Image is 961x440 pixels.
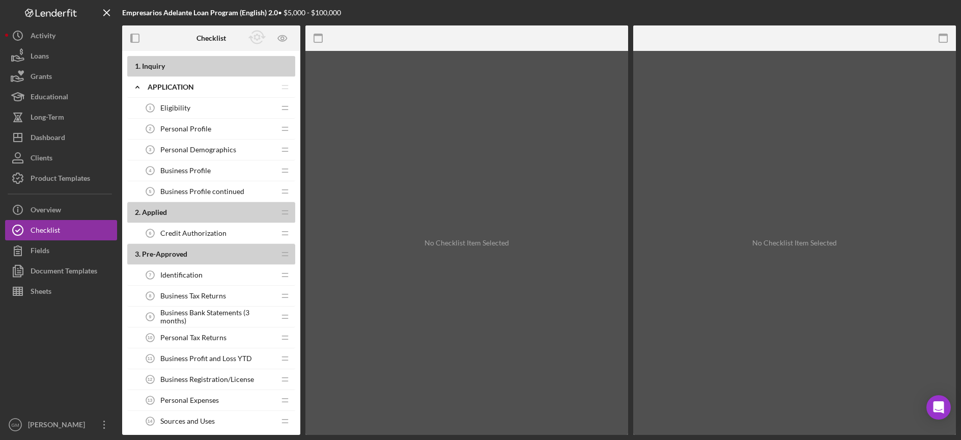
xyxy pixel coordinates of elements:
[31,66,52,89] div: Grants
[148,335,153,340] tspan: 10
[31,200,61,223] div: Overview
[5,281,117,301] button: Sheets
[271,27,294,50] button: Preview as
[160,334,227,342] span: Personal Tax Returns
[149,168,152,173] tspan: 4
[160,417,215,425] span: Sources and Uses
[160,229,227,237] span: Credit Authorization
[149,231,152,236] tspan: 6
[149,293,152,298] tspan: 8
[160,271,203,279] span: Identification
[135,250,140,258] span: 3 .
[25,415,92,437] div: [PERSON_NAME]
[122,9,341,17] div: • $5,000 - $100,000
[752,239,837,247] div: No Checklist Item Selected
[160,309,275,325] span: Business Bank Statements (3 months)
[160,354,252,363] span: Business Profit and Loss YTD
[148,356,153,361] tspan: 11
[160,187,244,196] span: Business Profile continued
[31,281,51,304] div: Sheets
[148,419,153,424] tspan: 14
[149,126,152,131] tspan: 2
[149,105,152,111] tspan: 1
[5,127,117,148] button: Dashboard
[135,62,140,70] span: 1 .
[160,125,211,133] span: Personal Profile
[5,200,117,220] button: Overview
[135,208,140,216] span: 2 .
[160,146,236,154] span: Personal Demographics
[5,168,117,188] button: Product Templates
[149,314,152,319] tspan: 9
[5,87,117,107] button: Educational
[5,107,117,127] button: Long-Term
[425,239,509,247] div: No Checklist Item Selected
[31,87,68,109] div: Educational
[160,375,254,383] span: Business Registration/License
[142,62,165,70] span: Inquiry
[31,220,60,243] div: Checklist
[160,167,211,175] span: Business Profile
[148,398,153,403] tspan: 13
[31,46,49,69] div: Loans
[11,422,19,428] text: GM
[31,148,52,171] div: Clients
[31,168,90,191] div: Product Templates
[5,66,117,87] button: Grants
[5,25,117,46] button: Activity
[149,189,152,194] tspan: 5
[31,261,97,284] div: Document Templates
[31,127,65,150] div: Dashboard
[142,250,187,258] span: Pre-Approved
[5,220,117,240] button: Checklist
[31,240,49,263] div: Fields
[196,34,226,42] b: Checklist
[149,272,152,278] tspan: 7
[5,240,117,261] button: Fields
[31,107,64,130] div: Long-Term
[142,208,167,216] span: Applied
[148,83,275,91] div: Application
[160,292,226,300] span: Business Tax Returns
[5,46,117,66] button: Loans
[5,261,117,281] button: Document Templates
[160,104,190,112] span: Eligibility
[122,8,278,17] b: Empresarios Adelante Loan Program (English) 2.0
[5,148,117,168] button: Clients
[149,147,152,152] tspan: 3
[31,25,55,48] div: Activity
[926,395,951,420] div: Open Intercom Messenger
[148,377,153,382] tspan: 12
[5,415,117,435] button: GM[PERSON_NAME]
[160,396,219,404] span: Personal Expenses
